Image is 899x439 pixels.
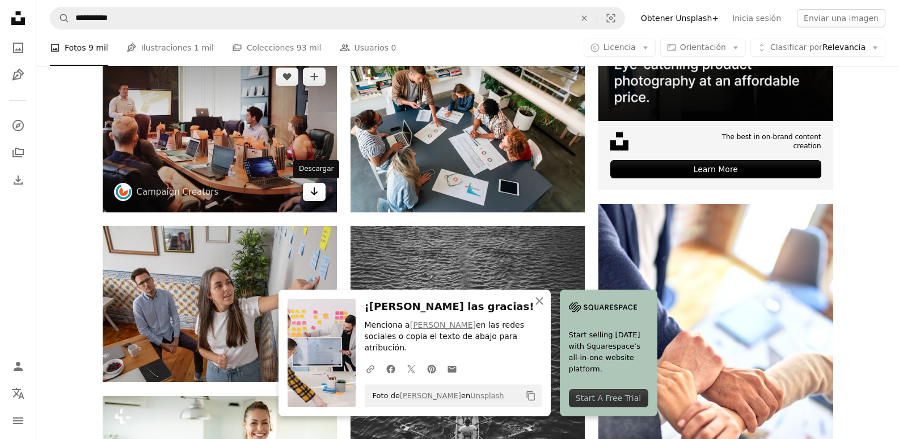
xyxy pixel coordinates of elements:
[569,389,648,407] div: Start A Free Trial
[569,299,637,316] img: file-1705255347840-230a6ab5bca9image
[521,386,541,405] button: Copiar al portapapeles
[232,30,322,66] a: Colecciones 93 mil
[137,186,219,198] a: Campaign Creators
[367,387,504,405] span: Foto de en
[610,160,821,178] div: Learn More
[391,41,396,54] span: 0
[770,42,866,53] span: Relevancia
[303,68,326,86] button: Añade a la colección
[103,226,337,382] img: Un hombre y una mujer parados frente a una pizarra
[351,56,585,212] img: Gente de negocios que trabaja en la oficina reunión corporativa equipo concepto de inicio
[421,357,442,380] a: Comparte en Pinterest
[103,129,337,139] a: man standing in front of people sitting beside table with laptop computers
[293,160,339,178] div: Descargar
[103,299,337,309] a: Un hombre y una mujer parados frente a una pizarra
[634,9,725,27] a: Obtener Unsplash+
[597,7,624,29] button: Búsqueda visual
[692,132,821,152] span: The best in on-brand content creation
[770,43,822,52] span: Clasificar por
[7,64,29,86] a: Ilustraciones
[598,375,833,385] a: person in black long sleeve shirt holding persons hand
[7,409,29,432] button: Menú
[365,299,542,315] h3: ¡[PERSON_NAME] las gracias!
[410,320,476,329] a: [PERSON_NAME]
[126,30,214,66] a: Ilustraciones 1 mil
[797,9,885,27] button: Enviar una imagen
[7,141,29,164] a: Colecciones
[470,391,504,400] a: Unsplash
[603,43,636,52] span: Licencia
[584,39,656,57] button: Licencia
[750,39,885,57] button: Clasificar porRelevancia
[400,391,461,400] a: [PERSON_NAME]
[7,355,29,378] a: Iniciar sesión / Registrarse
[7,382,29,405] button: Idioma
[680,43,726,52] span: Orientación
[725,9,788,27] a: Inicia sesión
[7,114,29,137] a: Explorar
[351,415,585,425] a: people riding boat on body of water
[365,320,542,354] p: Menciona a en las redes sociales o copia el texto de abajo para atribución.
[381,357,401,380] a: Comparte en Facebook
[442,357,462,380] a: Comparte por correo electrónico
[610,132,628,150] img: file-1631678316303-ed18b8b5cb9cimage
[569,329,648,375] span: Start selling [DATE] with Squarespace’s all-in-one website platform.
[194,41,214,54] span: 1 mil
[572,7,597,29] button: Borrar
[401,357,421,380] a: Comparte en Twitter
[7,36,29,59] a: Fotos
[351,129,585,139] a: Gente de negocios que trabaja en la oficina reunión corporativa equipo concepto de inicio
[340,30,396,66] a: Usuarios 0
[7,7,29,32] a: Inicio — Unsplash
[50,7,625,30] form: Encuentra imágenes en todo el sitio
[660,39,746,57] button: Orientación
[7,169,29,191] a: Historial de descargas
[297,41,322,54] span: 93 mil
[103,56,337,212] img: man standing in front of people sitting beside table with laptop computers
[303,183,326,201] a: Descargar
[560,290,657,416] a: Start selling [DATE] with Squarespace’s all-in-one website platform.Start A Free Trial
[50,7,70,29] button: Buscar en Unsplash
[276,68,298,86] button: Me gusta
[114,183,132,201] img: Ve al perfil de Campaign Creators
